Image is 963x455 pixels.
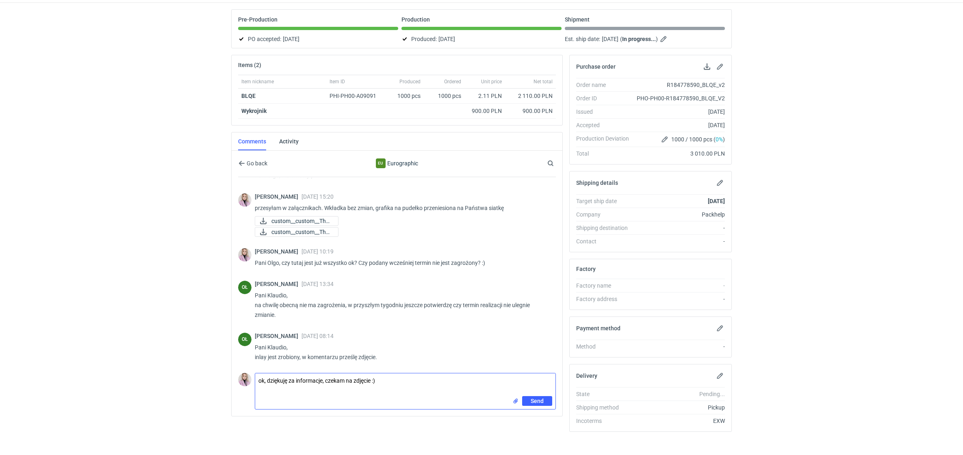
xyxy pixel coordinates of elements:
[238,248,252,262] img: Klaudia Wiśniewska
[238,333,252,346] div: Olga Łopatowicz
[708,198,725,204] strong: [DATE]
[238,34,398,44] div: PO accepted:
[715,371,725,381] button: Edit delivery details
[576,81,635,89] div: Order name
[271,227,332,236] span: custom__custom__The ...
[546,158,572,168] input: Search
[716,136,723,143] span: 0%
[576,210,635,219] div: Company
[330,78,345,85] span: Item ID
[255,216,336,226] div: custom__custom__The Woa balm__BLQE__d0__oR184778590__outside__v2.pdf
[255,193,301,200] span: [PERSON_NAME]
[576,342,635,351] div: Method
[671,135,725,143] span: 1000 / 1000 pcs ( )
[602,34,618,44] span: [DATE]
[620,36,622,42] em: (
[576,403,635,412] div: Shipping method
[238,281,252,294] div: Olga Łopatowicz
[635,342,725,351] div: -
[699,391,725,397] em: Pending...
[576,390,635,398] div: State
[241,108,267,114] strong: Wykrojnik
[715,323,725,333] button: Edit payment method
[444,78,461,85] span: Ordered
[635,121,725,129] div: [DATE]
[635,282,725,290] div: -
[283,34,299,44] span: [DATE]
[241,78,274,85] span: Item nickname
[376,158,386,168] figcaption: Eu
[635,149,725,158] div: 3 010.00 PLN
[635,403,725,412] div: Pickup
[576,180,618,186] h2: Shipping details
[255,227,338,237] a: custom__custom__The ...
[576,282,635,290] div: Factory name
[576,373,597,379] h2: Delivery
[715,62,725,71] button: Edit purchase order
[238,373,252,386] img: Klaudia Wiśniewska
[576,417,635,425] div: Incoterms
[715,178,725,188] button: Edit shipping details
[659,34,669,44] button: Edit estimated shipping date
[576,266,596,272] h2: Factory
[565,34,725,44] div: Est. ship date:
[238,158,268,168] button: Go back
[255,290,549,320] p: Pani Klaudio, na chwilę obecną nie ma zagrożenia, w przyszłym tygodniu jeszcze potwierdzę czy ter...
[301,333,334,339] span: [DATE] 08:14
[301,281,334,287] span: [DATE] 13:34
[576,134,635,144] div: Production Deviation
[576,325,620,331] h2: Payment method
[565,16,590,23] p: Shipment
[531,398,544,404] span: Send
[635,210,725,219] div: Packhelp
[255,203,549,213] p: przesyłam w załącznikach. Wkładka bez zmian, grafika na pudełko przeniesiona na Państwa siatkę
[508,107,553,115] div: 900.00 PLN
[255,227,336,237] div: custom__custom__The Woa balm__BLQE__d0__oR184778590__insert__v2.pdf
[271,217,332,225] span: custom__custom__The ...
[241,93,256,99] a: BLQE
[534,78,553,85] span: Net total
[255,373,555,396] textarea: ok, dziękuję za informacje, czekam na zdjęcie :)
[387,89,424,104] div: 1000 pcs
[401,34,562,44] div: Produced:
[635,237,725,245] div: -
[330,92,384,100] div: PHI-PH00-A09091
[635,224,725,232] div: -
[438,34,455,44] span: [DATE]
[508,92,553,100] div: 2 110.00 PLN
[238,16,278,23] p: Pre-Production
[238,132,266,150] a: Comments
[576,94,635,102] div: Order ID
[468,107,502,115] div: 900.00 PLN
[622,36,656,42] strong: In progress...
[279,132,299,150] a: Activity
[399,78,421,85] span: Produced
[401,16,430,23] p: Production
[576,149,635,158] div: Total
[576,197,635,205] div: Target ship date
[576,108,635,116] div: Issued
[660,134,670,144] button: Edit production Deviation
[238,193,252,207] img: Klaudia Wiśniewska
[238,281,252,294] figcaption: OŁ
[255,216,338,226] a: custom__custom__The ...
[245,160,267,166] span: Go back
[255,248,301,255] span: [PERSON_NAME]
[702,62,712,71] button: Download PO
[255,258,549,268] p: Pani Olgo, czy tutaj jest już wszystko ok? Czy podany wcześniej termin nie jest zagrożony? :)
[635,417,725,425] div: EXW
[301,193,334,200] span: [DATE] 15:20
[301,248,334,255] span: [DATE] 10:19
[576,237,635,245] div: Contact
[576,224,635,232] div: Shipping destination
[238,62,261,68] h2: Items (2)
[424,89,464,104] div: 1000 pcs
[255,342,549,362] p: Pani Klaudio, inlay jest zrobiony, w komentarzu prześlę zdjęcie.
[376,158,386,168] div: Eurographic
[522,396,552,406] button: Send
[635,81,725,89] div: R184778590_BLQE_v2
